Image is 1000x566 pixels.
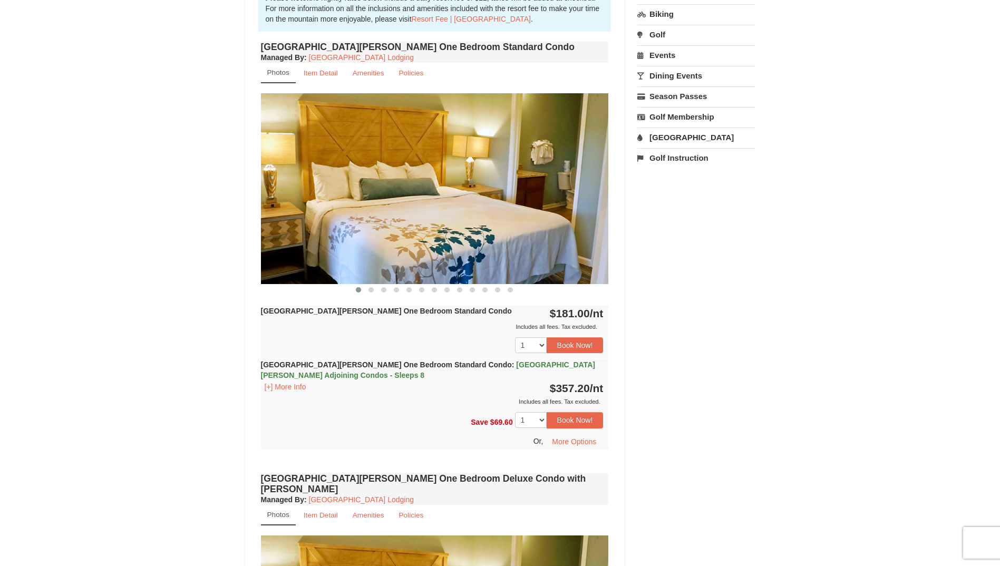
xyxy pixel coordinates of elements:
[637,107,755,126] a: Golf Membership
[637,4,755,24] a: Biking
[353,69,384,77] small: Amenities
[261,321,604,332] div: Includes all fees. Tax excluded.
[547,412,604,428] button: Book Now!
[261,53,304,62] span: Managed By
[267,511,289,519] small: Photos
[550,382,590,394] span: $357.20
[637,66,755,85] a: Dining Events
[297,63,345,83] a: Item Detail
[261,396,604,407] div: Includes all fees. Tax excluded.
[297,505,345,525] a: Item Detail
[547,337,604,353] button: Book Now!
[346,63,391,83] a: Amenities
[545,434,603,450] button: More Options
[512,360,514,369] span: :
[637,148,755,168] a: Golf Instruction
[392,63,430,83] a: Policies
[261,381,310,393] button: [+] More Info
[261,505,296,525] a: Photos
[261,93,609,284] img: 18876286-121-55434444.jpg
[399,69,423,77] small: Policies
[304,511,338,519] small: Item Detail
[590,307,604,319] span: /nt
[261,63,296,83] a: Photos
[637,86,755,106] a: Season Passes
[261,495,304,504] span: Managed By
[533,436,543,445] span: Or,
[637,45,755,65] a: Events
[261,360,595,379] strong: [GEOGRAPHIC_DATA][PERSON_NAME] One Bedroom Standard Condo
[590,382,604,394] span: /nt
[550,307,604,319] strong: $181.00
[261,42,609,52] h4: [GEOGRAPHIC_DATA][PERSON_NAME] One Bedroom Standard Condo
[309,495,414,504] a: [GEOGRAPHIC_DATA] Lodging
[412,15,531,23] a: Resort Fee | [GEOGRAPHIC_DATA]
[392,505,430,525] a: Policies
[261,495,307,504] strong: :
[353,511,384,519] small: Amenities
[490,418,513,426] span: $69.60
[261,473,609,494] h4: [GEOGRAPHIC_DATA][PERSON_NAME] One Bedroom Deluxe Condo with [PERSON_NAME]
[261,307,512,315] strong: [GEOGRAPHIC_DATA][PERSON_NAME] One Bedroom Standard Condo
[637,25,755,44] a: Golf
[309,53,414,62] a: [GEOGRAPHIC_DATA] Lodging
[637,128,755,147] a: [GEOGRAPHIC_DATA]
[304,69,338,77] small: Item Detail
[346,505,391,525] a: Amenities
[399,511,423,519] small: Policies
[471,418,488,426] span: Save
[267,69,289,76] small: Photos
[261,53,307,62] strong: :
